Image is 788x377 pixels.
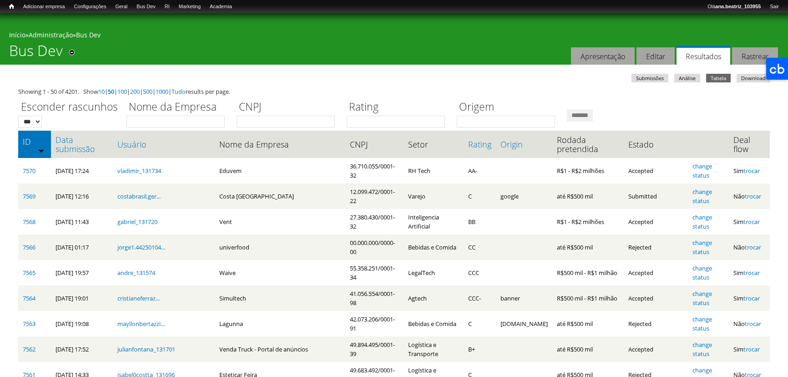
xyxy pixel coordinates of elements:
a: Resultados [677,46,730,65]
a: Início [5,2,19,11]
td: 27.380.430/0001-32 [345,209,404,234]
td: Sim [729,158,770,183]
a: mayllonbertazzi... [117,320,165,328]
a: 7564 [23,294,35,302]
a: Submissões [631,74,668,82]
a: change status [692,315,712,332]
a: Configurações [70,2,111,11]
td: R$1 - R$2 milhões [552,209,624,234]
a: Editar [636,47,675,65]
td: BB [464,209,496,234]
td: Sim [729,260,770,285]
a: Análise [674,74,700,82]
a: 7570 [23,167,35,175]
td: 55.358.251/0001-34 [345,260,404,285]
a: andre_131574 [117,269,155,277]
a: 1000 [156,87,168,96]
a: Adicionar empresa [19,2,70,11]
th: Estado [624,131,688,158]
td: até R$500 mil [552,183,624,209]
td: C [464,311,496,336]
th: Nome da Empresa [215,131,345,158]
td: até R$500 mil [552,336,624,362]
td: Bebidas e Comida [404,234,464,260]
a: trocar [743,294,760,302]
td: R$500 mil - R$1 milhão [552,260,624,285]
h1: Bus Dev [9,42,63,65]
label: CNPJ [237,99,341,116]
strong: ana.beatriz_103955 [715,4,761,9]
td: RH Tech [404,158,464,183]
a: change status [692,162,712,179]
a: 7569 [23,192,35,200]
td: [DATE] 19:08 [51,311,113,336]
td: banner [496,285,552,311]
a: vladimir_131734 [117,167,161,175]
td: google [496,183,552,209]
td: Sim [729,209,770,234]
td: CCC [464,260,496,285]
a: trocar [743,345,760,353]
a: Geral [111,2,132,11]
td: 36.710.055/0001-32 [345,158,404,183]
td: 41.056.554/0001-98 [345,285,404,311]
td: 00.000.000/0000-00 [345,234,404,260]
a: Tabela [706,74,731,82]
td: Simultech [215,285,345,311]
td: B+ [464,336,496,362]
th: Deal flow [729,131,770,158]
a: 7568 [23,218,35,226]
td: Vent [215,209,345,234]
td: univerfood [215,234,345,260]
a: Apresentação [571,47,635,65]
a: 500 [143,87,152,96]
a: 7565 [23,269,35,277]
div: » » [9,31,779,42]
a: ID [23,137,46,146]
a: 100 [117,87,127,96]
a: Início [9,31,25,39]
a: 7563 [23,320,35,328]
td: Accepted [624,260,688,285]
td: 12.099.472/0001-22 [345,183,404,209]
a: Marketing [174,2,205,11]
td: [DATE] 17:24 [51,158,113,183]
a: cristianeferraz... [117,294,160,302]
a: trocar [745,243,761,251]
a: 10 [98,87,105,96]
a: trocar [743,167,760,175]
a: gabriel_131720 [117,218,157,226]
td: Waive [215,260,345,285]
td: Varejo [404,183,464,209]
a: change status [692,290,712,307]
td: LegalTech [404,260,464,285]
a: Administração [29,31,73,39]
a: Download [737,74,770,82]
th: CNPJ [345,131,404,158]
a: Data submissão [56,135,108,153]
td: Agtech [404,285,464,311]
a: Sair [765,2,783,11]
a: Rastrear [732,47,778,65]
a: Origin [500,140,548,149]
a: costabrasil.ger... [117,192,161,200]
a: trocar [745,320,761,328]
td: [DATE] 17:52 [51,336,113,362]
td: R$1 - R$2 milhões [552,158,624,183]
td: [DATE] 19:57 [51,260,113,285]
td: 42.073.206/0001-91 [345,311,404,336]
label: Rating [347,99,451,116]
td: C [464,183,496,209]
img: ordem crescente [38,148,44,153]
td: Lagunna [215,311,345,336]
a: Usuário [117,140,210,149]
span: Início [9,3,14,10]
a: trocar [743,269,760,277]
td: Sim [729,285,770,311]
td: Accepted [624,158,688,183]
td: AA- [464,158,496,183]
a: 50 [108,87,114,96]
a: Academia [205,2,237,11]
a: change status [692,239,712,256]
th: Setor [404,131,464,158]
